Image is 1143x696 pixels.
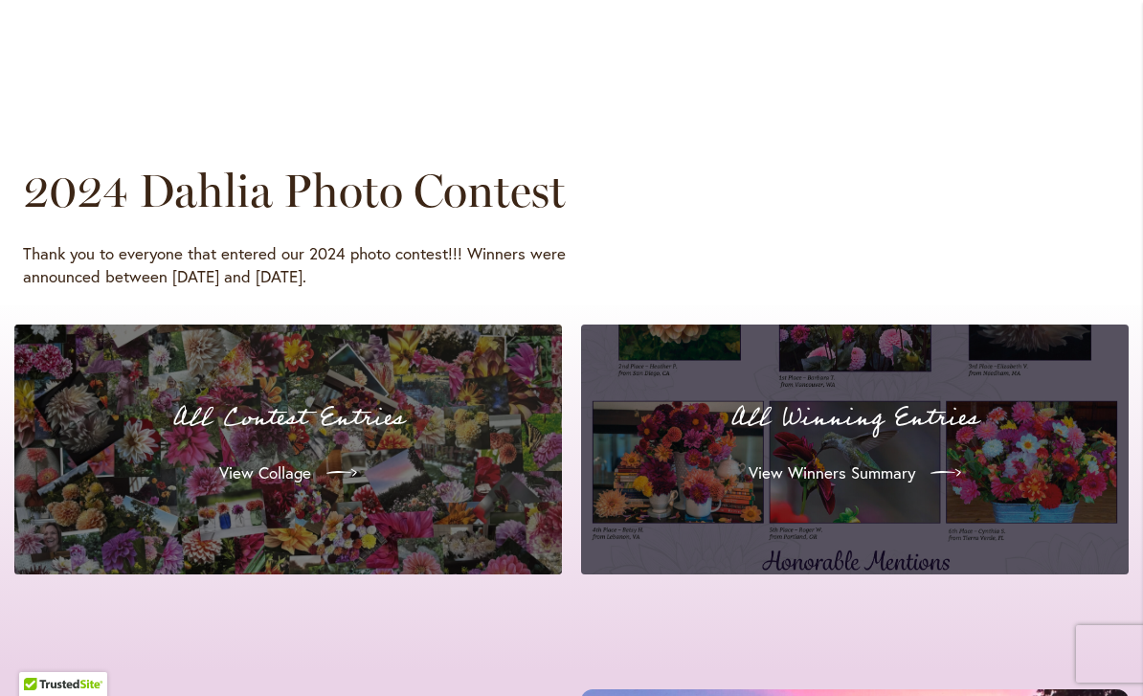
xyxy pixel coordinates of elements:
[37,398,539,438] p: All Contest Entries
[204,446,372,500] a: View Collage
[604,398,1106,438] p: All Winning Entries
[733,446,976,500] a: View Winners Summary
[749,461,915,484] span: View Winners Summary
[23,242,645,288] p: Thank you to everyone that entered our 2024 photo contest!!! Winners were announced between [DATE...
[219,461,311,484] span: View Collage
[23,162,1065,219] h2: 2024 Dahlia Photo Contest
